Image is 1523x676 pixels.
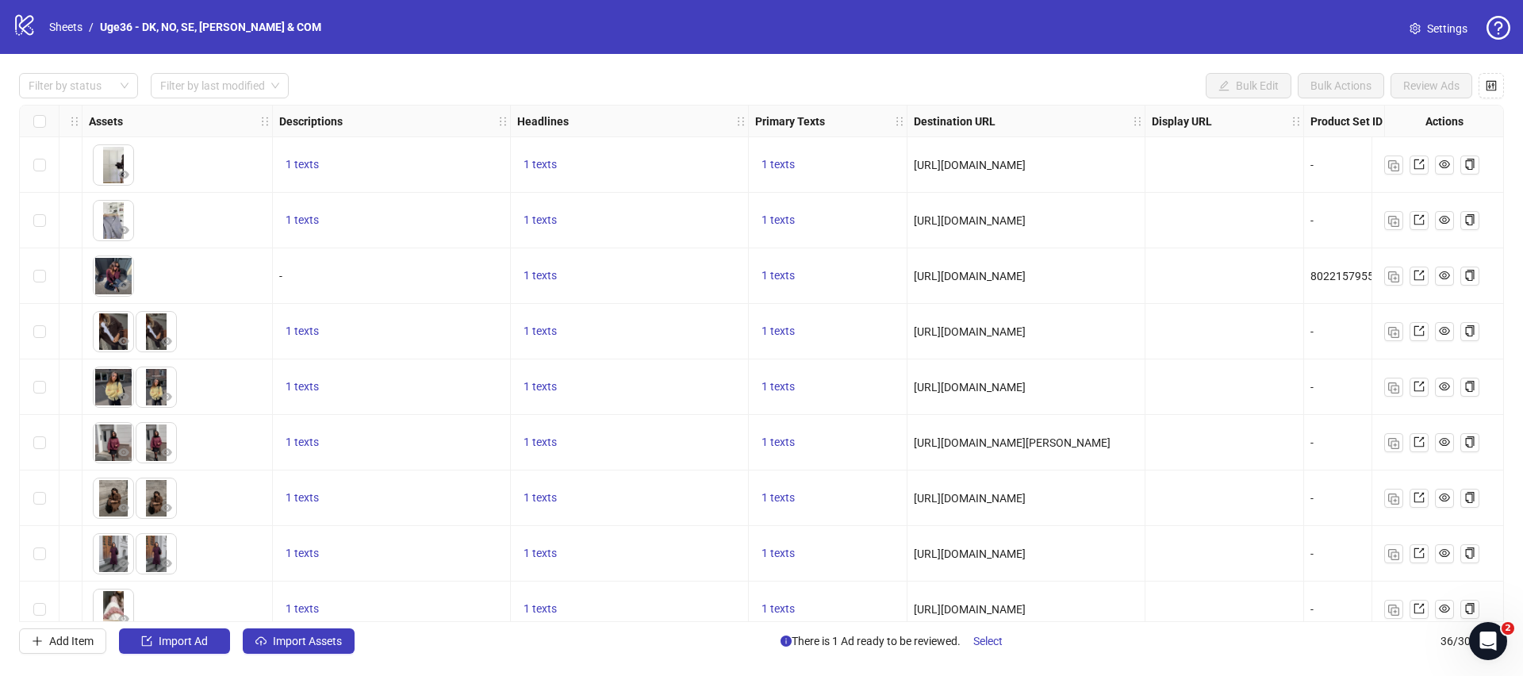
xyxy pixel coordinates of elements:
[279,433,325,452] button: 1 texts
[286,436,319,448] span: 1 texts
[1464,436,1475,447] span: copy
[114,499,133,518] button: Preview
[1310,378,1456,396] div: -
[1152,113,1212,130] strong: Display URL
[20,471,59,526] div: Select row 7
[118,613,129,624] span: eye
[1388,605,1399,616] img: Duplicate
[46,18,86,36] a: Sheets
[1439,270,1450,281] span: eye
[1439,159,1450,170] span: eye
[761,380,795,393] span: 1 texts
[1310,156,1456,174] div: -
[136,534,176,574] img: Asset 2
[94,478,133,518] img: Asset 1
[94,256,133,296] img: Asset 1
[157,388,176,407] button: Preview
[914,603,1026,616] span: [URL][DOMAIN_NAME]
[20,415,59,471] div: Select row 6
[1302,116,1313,127] span: holder
[118,447,129,458] span: eye
[1310,601,1456,618] div: -
[508,116,520,127] span: holder
[1384,322,1403,341] button: Duplicate
[761,547,795,559] span: 1 texts
[735,116,746,127] span: holder
[1388,160,1399,171] img: Duplicate
[914,214,1026,227] span: [URL][DOMAIN_NAME]
[517,544,563,563] button: 1 texts
[279,113,343,130] strong: Descriptions
[119,628,230,654] button: Import Ad
[1388,327,1399,338] img: Duplicate
[1310,323,1456,340] div: -
[20,526,59,582] div: Select row 8
[517,113,569,130] strong: Headlines
[914,270,1026,282] span: [URL][DOMAIN_NAME]
[259,116,270,127] span: holder
[136,312,176,351] img: Asset 2
[136,367,176,407] img: Asset 2
[80,116,91,127] span: holder
[1388,382,1399,394] img: Duplicate
[524,380,557,393] span: 1 texts
[118,280,129,291] span: eye
[524,436,557,448] span: 1 texts
[755,211,801,230] button: 1 texts
[914,159,1026,171] span: [URL][DOMAIN_NAME]
[94,590,133,629] img: Asset 1
[1310,434,1456,451] div: -
[761,436,795,448] span: 1 texts
[1397,16,1480,41] a: Settings
[1441,632,1504,650] span: 36 / 300 items
[1291,116,1302,127] span: holder
[279,156,325,175] button: 1 texts
[517,378,563,397] button: 1 texts
[905,116,916,127] span: holder
[1414,270,1425,281] span: export
[243,628,355,654] button: Import Assets
[97,18,324,36] a: Uge36 - DK, NO, SE, [PERSON_NAME] & COM
[1464,214,1475,225] span: copy
[1414,492,1425,503] span: export
[497,116,508,127] span: holder
[114,277,133,296] button: Preview
[506,106,510,136] div: Resize Descriptions column
[914,492,1026,505] span: [URL][DOMAIN_NAME]
[94,201,133,240] img: Asset 1
[914,113,996,130] strong: Destination URL
[781,628,1015,654] span: There is 1 Ad ready to be reviewed.
[159,635,208,647] span: Import Ad
[94,534,133,574] img: Asset 1
[1388,216,1399,227] img: Duplicate
[517,600,563,619] button: 1 texts
[114,221,133,240] button: Preview
[1299,106,1303,136] div: Resize Display URL column
[1439,214,1450,225] span: eye
[89,113,123,130] strong: Assets
[114,166,133,185] button: Preview
[114,332,133,351] button: Preview
[94,423,133,463] img: Asset 1
[279,489,325,508] button: 1 texts
[94,312,133,351] img: Asset 1
[1486,80,1497,91] span: control
[1414,603,1425,614] span: export
[1464,603,1475,614] span: copy
[1427,20,1467,37] span: Settings
[517,489,563,508] button: 1 texts
[1464,159,1475,170] span: copy
[69,116,80,127] span: holder
[524,158,557,171] span: 1 texts
[279,544,325,563] button: 1 texts
[118,502,129,513] span: eye
[286,213,319,226] span: 1 texts
[161,391,172,402] span: eye
[19,628,106,654] button: Add Item
[755,113,825,130] strong: Primary Texts
[1384,489,1403,508] button: Duplicate
[1414,325,1425,336] span: export
[94,145,133,185] img: Asset 1
[1439,381,1450,392] span: eye
[755,378,801,397] button: 1 texts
